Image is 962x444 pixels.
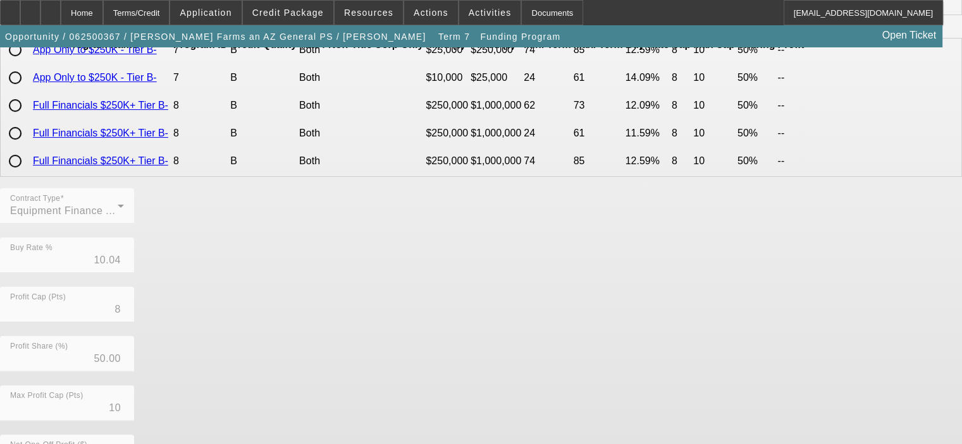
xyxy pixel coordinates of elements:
[459,1,521,25] button: Activities
[335,1,403,25] button: Resources
[625,120,670,147] td: 11.59%
[33,100,168,111] a: Full Financials $250K+ Tier B-
[230,148,297,174] td: B
[425,148,469,174] td: $250,000
[693,120,736,147] td: 10
[414,8,448,18] span: Actions
[10,292,66,301] mat-label: Profit Cap (Pts)
[10,194,60,202] mat-label: Contract Type
[573,148,624,174] td: 85
[170,1,241,25] button: Application
[625,148,670,174] td: 12.59%
[573,120,624,147] td: 61
[523,120,571,147] td: 24
[299,92,373,119] td: Both
[469,8,512,18] span: Activities
[173,120,228,147] td: 8
[693,148,736,174] td: 10
[243,1,333,25] button: Credit Package
[671,120,691,147] td: 8
[299,120,373,147] td: Both
[737,148,776,174] td: 50%
[573,92,624,119] td: 73
[470,148,522,174] td: $1,000,000
[173,148,228,174] td: 8
[10,342,68,350] mat-label: Profit Share (%)
[777,64,805,91] td: --
[10,391,83,399] mat-label: Max Profit Cap (Pts)
[470,120,522,147] td: $1,000,000
[33,128,168,138] a: Full Financials $250K+ Tier B-
[737,120,776,147] td: 50%
[523,92,571,119] td: 62
[625,92,670,119] td: 12.09%
[173,92,228,119] td: 8
[470,92,522,119] td: $1,000,000
[425,120,469,147] td: $250,000
[477,25,564,48] button: Funding Program
[344,8,393,18] span: Resources
[625,64,670,91] td: 14.09%
[877,25,941,46] a: Open Ticket
[777,92,805,119] td: --
[737,92,776,119] td: 50%
[33,155,168,166] a: Full Financials $250K+ Tier B-
[425,92,469,119] td: $250,000
[230,92,297,119] td: B
[671,148,691,174] td: 8
[173,64,228,91] td: 7
[5,32,426,42] span: Opportunity / 062500367 / [PERSON_NAME] Farms an AZ General PS / [PERSON_NAME]
[671,64,691,91] td: 8
[438,32,470,42] span: Term 7
[299,148,373,174] td: Both
[480,32,560,42] span: Funding Program
[10,243,52,251] mat-label: Buy Rate %
[737,64,776,91] td: 50%
[693,64,736,91] td: 10
[404,1,458,25] button: Actions
[425,64,469,91] td: $10,000
[252,8,324,18] span: Credit Package
[230,120,297,147] td: B
[180,8,231,18] span: Application
[230,64,297,91] td: B
[470,64,522,91] td: $25,000
[693,92,736,119] td: 10
[671,92,691,119] td: 8
[777,120,805,147] td: --
[523,64,571,91] td: 24
[523,148,571,174] td: 74
[299,64,373,91] td: Both
[33,72,157,83] a: App Only to $250K - Tier B-
[573,64,624,91] td: 61
[434,25,474,48] button: Term 7
[777,148,805,174] td: --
